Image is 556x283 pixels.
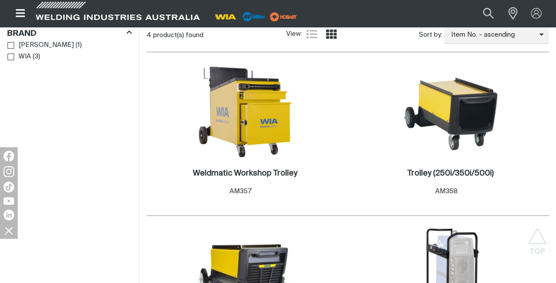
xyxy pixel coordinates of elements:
a: Trolley (250i/350i/500i) [407,168,494,179]
div: 4 [146,31,286,40]
img: Facebook [4,151,14,161]
div: Brand [7,27,132,39]
h2: Weldmatic Workshop Trolley [193,169,297,177]
span: AM357 [230,188,252,195]
img: Weldmatic Workshop Trolley [198,64,292,158]
img: LinkedIn [4,210,14,220]
a: Weldmatic Workshop Trolley [193,168,297,179]
ul: Brand [8,39,131,63]
span: [PERSON_NAME] [19,40,74,50]
span: WIA [19,52,31,62]
button: Search products [473,4,503,23]
img: Trolley (250i/350i/500i) [403,64,498,158]
section: Product list controls [146,24,549,46]
span: ( 1 ) [76,40,82,50]
button: Scroll to top [527,228,547,248]
img: Instagram [4,166,14,177]
span: AM358 [435,188,457,195]
span: ( 3 ) [33,52,40,62]
a: List view [307,29,317,39]
h2: Trolley (250i/350i/500i) [407,169,494,177]
span: Item No. - ascending [444,30,539,40]
a: miller [267,13,299,20]
img: YouTube [4,197,14,205]
a: [PERSON_NAME] [8,39,74,51]
img: miller [267,10,299,23]
aside: Filters [7,24,132,63]
img: TikTok [4,182,14,192]
input: Product name or item number... [462,4,503,23]
img: hide socials [1,223,16,238]
span: View: [286,29,302,39]
span: product(s) found [153,32,203,38]
a: WIA [8,51,31,63]
h3: Brand [7,29,37,39]
span: Sort by: [418,30,442,40]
